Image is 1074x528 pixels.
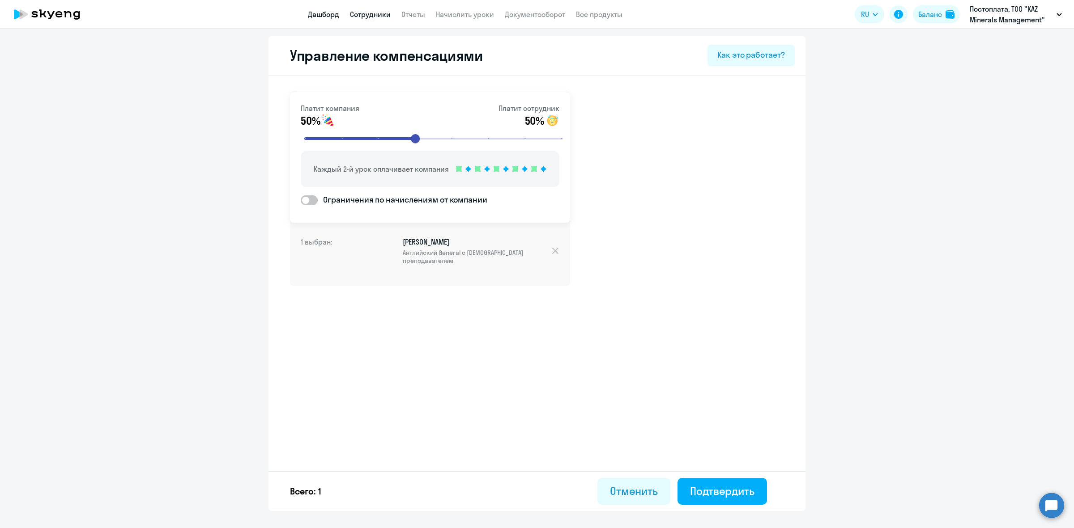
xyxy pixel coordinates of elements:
button: Как это работает? [707,45,795,66]
button: Подтвердить [678,478,767,505]
h4: 1 выбран: [301,237,372,272]
span: 50% [301,114,320,128]
p: Каждый 2-й урок оплачивает компания [314,164,449,174]
span: 50% [525,114,544,128]
a: Сотрудники [350,10,391,19]
img: smile [321,114,335,128]
div: Подтвердить [690,484,754,498]
p: Платит компания [301,103,359,114]
a: Дашборд [308,10,339,19]
p: [PERSON_NAME] [403,237,551,265]
p: Постоплата, ТОО "KAZ Minerals Management" [970,4,1053,25]
a: Все продукты [576,10,622,19]
img: balance [946,10,955,19]
button: Отменить [597,478,670,505]
div: Как это работает? [717,49,785,61]
a: Начислить уроки [436,10,494,19]
p: Всего: 1 [290,485,321,498]
a: Отчеты [401,10,425,19]
span: Английский General с [DEMOGRAPHIC_DATA] преподавателем [403,249,551,265]
button: RU [855,5,884,23]
button: Балансbalance [913,5,960,23]
a: Документооборот [505,10,565,19]
span: Ограничения по начислениям от компании [318,194,487,206]
img: smile [545,114,559,128]
div: Баланс [918,9,942,20]
span: RU [861,9,869,20]
button: Постоплата, ТОО "KAZ Minerals Management" [965,4,1066,25]
p: Платит сотрудник [499,103,559,114]
h2: Управление компенсациями [279,46,483,64]
div: Отменить [610,484,658,498]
